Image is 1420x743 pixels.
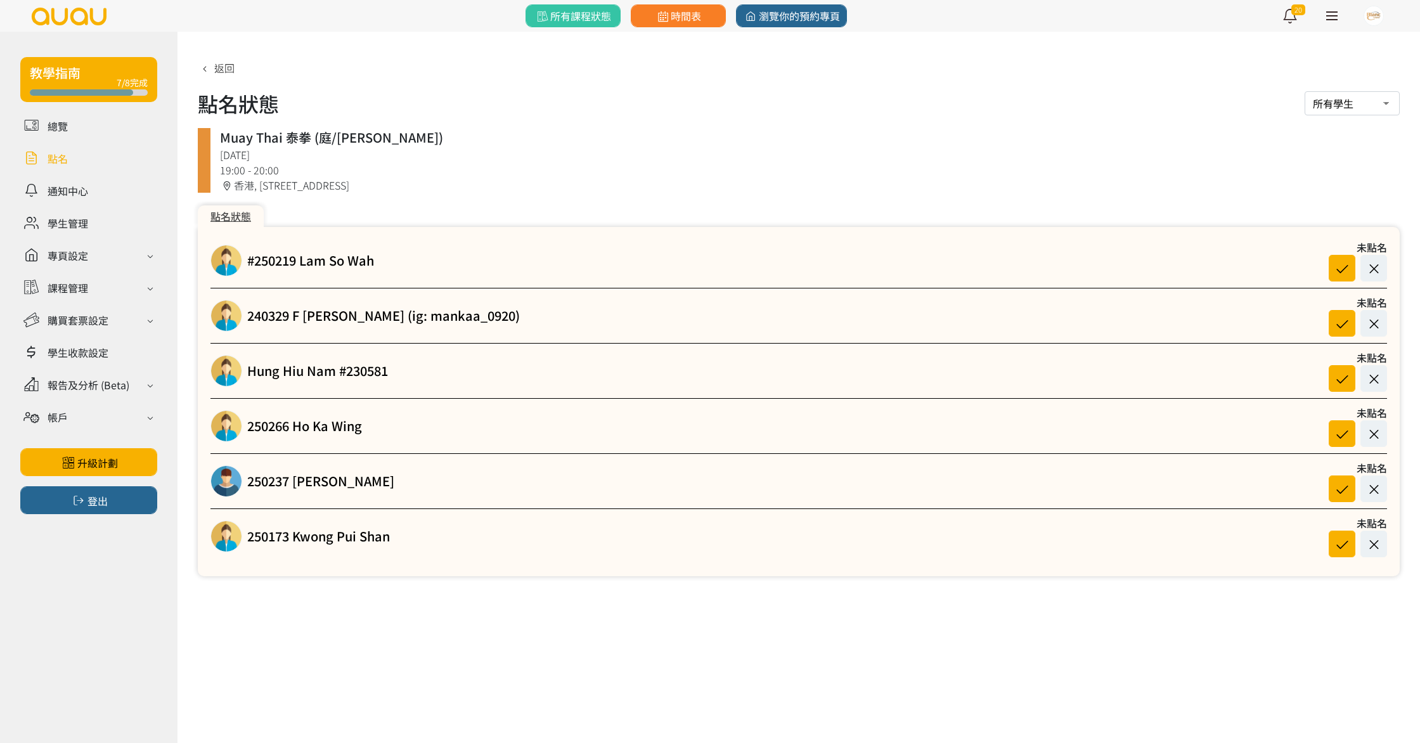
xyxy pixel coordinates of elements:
[48,377,129,392] div: 報告及分析 (Beta)
[1317,460,1387,475] div: 未點名
[1317,515,1387,531] div: 未點名
[20,486,157,514] button: 登出
[247,251,374,270] a: #250219 Lam So Wah
[48,410,68,425] div: 帳戶
[48,313,108,328] div: 購買套票設定
[247,361,388,380] a: Hung Hiu Nam #230581
[655,8,701,23] span: 時間表
[220,147,1390,162] div: [DATE]
[631,4,726,27] a: 時間表
[1317,350,1387,365] div: 未點名
[220,162,1390,178] div: 19:00 - 20:00
[48,280,88,295] div: 課程管理
[526,4,621,27] a: 所有課程狀態
[247,472,394,491] a: 250237 [PERSON_NAME]
[20,448,157,476] a: 升級計劃
[198,60,235,75] a: 返回
[220,128,1390,147] div: Muay Thai 泰拳 (庭/[PERSON_NAME])
[1317,295,1387,310] div: 未點名
[220,178,1390,193] div: 香港, [STREET_ADDRESS]
[736,4,847,27] a: 瀏覽你的預約專頁
[48,248,88,263] div: 專頁設定
[1317,405,1387,420] div: 未點名
[247,417,362,436] a: 250266 Ho Ka Wing
[534,8,611,23] span: 所有課程狀態
[214,60,235,75] span: 返回
[1317,240,1387,255] div: 未點名
[1291,4,1305,15] span: 20
[247,527,390,546] a: 250173 Kwong Pui Shan
[30,8,108,25] img: logo.svg
[198,205,264,227] div: 點名狀態
[198,88,279,119] h1: 點名狀態
[743,8,840,23] span: 瀏覽你的預約專頁
[247,306,520,325] a: 240329 F [PERSON_NAME] (ig: mankaa_0920)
